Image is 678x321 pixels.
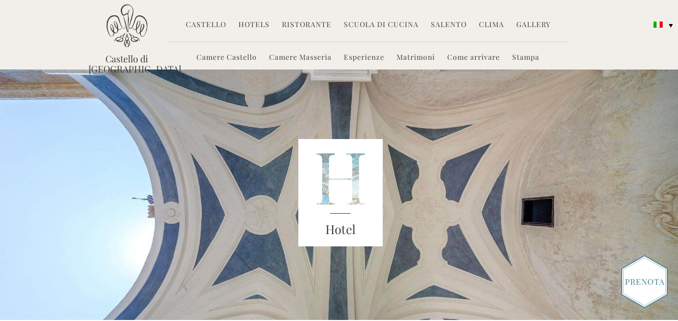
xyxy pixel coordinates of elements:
a: Salento [431,19,467,31]
a: Camere Castello [196,52,257,64]
a: Come arrivare [447,52,500,64]
h3: Hotel [298,220,383,239]
a: Castello di [GEOGRAPHIC_DATA] [89,54,165,74]
a: Stampa [512,52,539,64]
img: Book_Button_Italian.png [621,255,668,308]
a: Clima [479,19,504,31]
a: Castello [186,19,226,31]
a: Ristorante [282,19,332,31]
img: Castello di Ugento [106,4,147,48]
a: Gallery [516,19,551,31]
img: Italiano [653,21,663,28]
a: Esperienze [344,52,384,64]
a: Camere Masseria [269,52,332,64]
a: Hotels [238,19,270,31]
img: castello_header_block.png [298,139,383,246]
a: Scuola di Cucina [344,19,419,31]
a: Matrimoni [397,52,435,64]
